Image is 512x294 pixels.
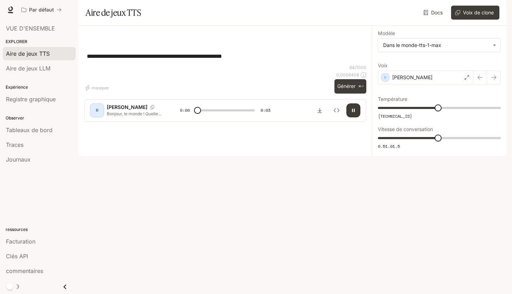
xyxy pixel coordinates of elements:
[330,103,344,117] button: Inspecter
[378,39,500,52] div: Dans le monde-tts-1-max
[180,107,190,114] span: 0:00
[350,64,366,70] p: 64 / 1000
[422,6,445,20] a: Docs
[85,6,141,20] h1: Aire de jeux TTS
[147,105,157,109] button: Copier l'identifiant vocal
[378,143,400,149] span: 0.51.01.5
[84,82,112,94] button: masquer
[313,103,327,117] button: Télécharger l'audio
[383,42,489,49] div: Dans le monde-tts-1-max
[29,7,54,13] p: Par défaut
[392,74,433,81] p: [PERSON_NAME]
[107,104,147,111] p: [PERSON_NAME]
[378,31,395,36] p: Modèle
[358,84,364,89] p: ⌘⏎
[91,105,103,116] div: D
[378,113,412,119] span: [TECHNICAL_ID]
[334,79,366,94] button: Générer⌘⏎
[261,107,270,114] span: 0:03
[378,97,407,102] p: Température
[378,63,388,68] p: Voix
[378,127,433,132] p: Vitesse de conversation
[18,3,65,17] button: Tous les espaces de travail
[336,72,359,78] p: 0,000640 $
[451,6,499,20] button: Voix de clone
[107,111,163,117] p: Bonjour, le monde ! Quelle merveilleuse journée pour être un modèle de synthèse vocale !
